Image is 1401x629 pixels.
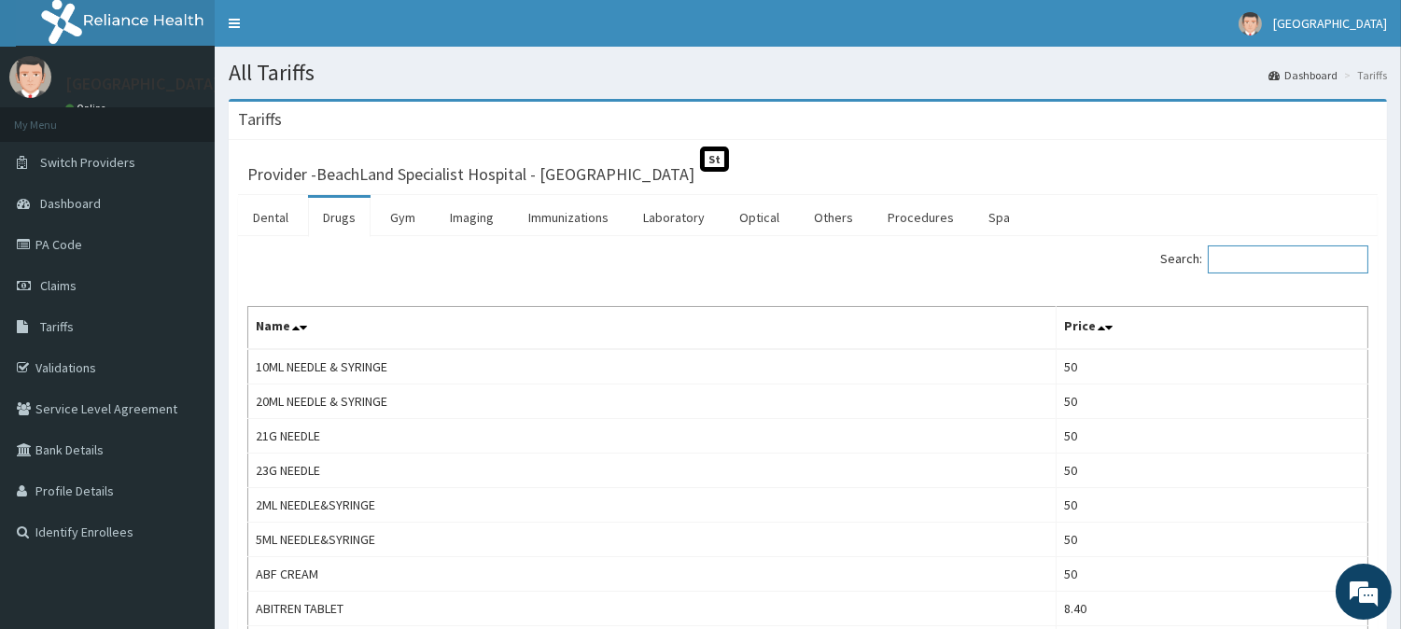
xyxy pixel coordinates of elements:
[375,198,430,237] a: Gym
[974,198,1025,237] a: Spa
[97,105,314,129] div: Chat with us now
[65,102,110,115] a: Online
[724,198,794,237] a: Optical
[108,193,258,382] span: We're online!
[1056,349,1367,384] td: 50
[248,592,1057,626] td: ABITREN TABLET
[1056,307,1367,350] th: Price
[35,93,76,140] img: d_794563401_company_1708531726252_794563401
[873,198,969,237] a: Procedures
[9,426,356,491] textarea: Type your message and hit 'Enter'
[248,384,1057,419] td: 20ML NEEDLE & SYRINGE
[40,195,101,212] span: Dashboard
[628,198,720,237] a: Laboratory
[1056,557,1367,592] td: 50
[247,166,694,183] h3: Provider - BeachLand Specialist Hospital - [GEOGRAPHIC_DATA]
[1056,384,1367,419] td: 50
[308,198,371,237] a: Drugs
[248,488,1057,523] td: 2ML NEEDLE&SYRINGE
[238,111,282,128] h3: Tariffs
[40,154,135,171] span: Switch Providers
[248,557,1057,592] td: ABF CREAM
[1056,523,1367,557] td: 50
[1056,592,1367,626] td: 8.40
[229,61,1387,85] h1: All Tariffs
[1056,454,1367,488] td: 50
[40,318,74,335] span: Tariffs
[40,277,77,294] span: Claims
[435,198,509,237] a: Imaging
[1208,245,1368,273] input: Search:
[1160,245,1368,273] label: Search:
[1268,67,1338,83] a: Dashboard
[306,9,351,54] div: Minimize live chat window
[238,198,303,237] a: Dental
[1056,419,1367,454] td: 50
[1273,15,1387,32] span: [GEOGRAPHIC_DATA]
[248,454,1057,488] td: 23G NEEDLE
[248,307,1057,350] th: Name
[700,147,729,172] span: St
[9,56,51,98] img: User Image
[248,349,1057,384] td: 10ML NEEDLE & SYRINGE
[513,198,623,237] a: Immunizations
[1239,12,1262,35] img: User Image
[1056,488,1367,523] td: 50
[1339,67,1387,83] li: Tariffs
[248,419,1057,454] td: 21G NEEDLE
[799,198,868,237] a: Others
[248,523,1057,557] td: 5ML NEEDLE&SYRINGE
[65,76,219,92] p: [GEOGRAPHIC_DATA]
